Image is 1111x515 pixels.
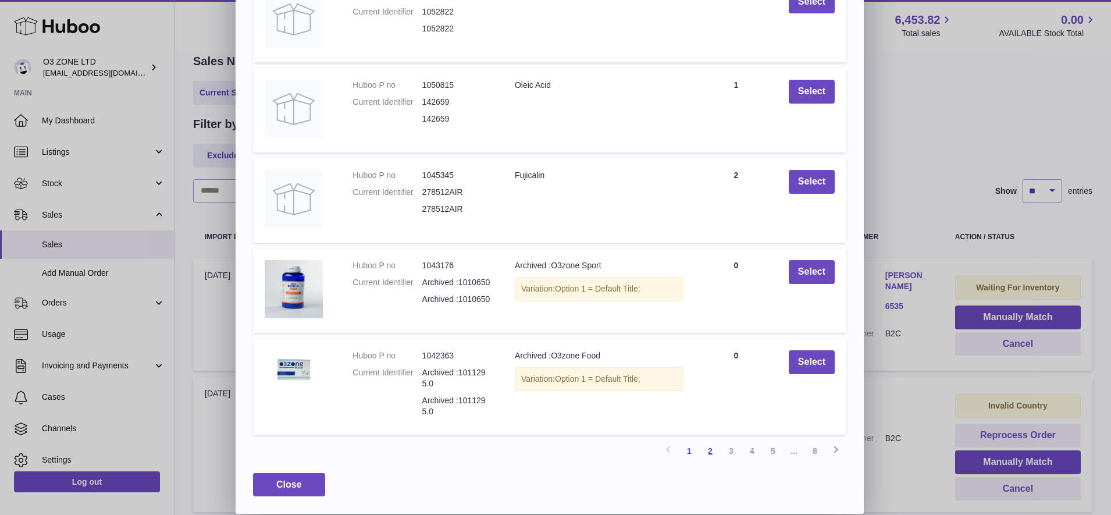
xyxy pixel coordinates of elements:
[422,23,492,34] dd: 1052822
[789,80,835,104] button: Select
[265,350,323,388] img: Archived :O3zone Food
[276,480,302,489] span: Close
[253,473,325,497] button: Close
[555,284,640,293] span: Option 1 = Default Title;
[555,374,640,383] span: Option 1 = Default Title;
[422,187,492,198] dd: 278512AIR
[265,80,323,138] img: Oleic Acid
[700,441,721,461] a: 2
[352,277,422,288] dt: Current Identifier
[515,277,683,301] div: Variation:
[422,350,492,361] dd: 1042363
[695,158,777,243] td: 2
[422,294,492,305] dd: Archived :1010650
[422,277,492,288] dd: Archived :1010650
[422,80,492,91] dd: 1050815
[515,367,683,391] div: Variation:
[352,350,422,361] dt: Huboo P no
[352,97,422,108] dt: Current Identifier
[422,97,492,108] dd: 142659
[515,350,683,361] div: Archived :O3zone Food
[721,441,742,461] a: 3
[422,113,492,125] dd: 142659
[422,170,492,181] dd: 1045345
[679,441,700,461] a: 1
[422,260,492,271] dd: 1043176
[352,80,422,91] dt: Huboo P no
[422,204,492,215] dd: 278512AIR
[265,170,323,228] img: Fujicalin
[422,367,492,389] dd: Archived :1011295.0
[742,441,763,461] a: 4
[784,441,804,461] span: ...
[422,6,492,17] dd: 1052822
[804,441,825,461] a: 8
[515,170,683,181] div: Fujicalin
[352,170,422,181] dt: Huboo P no
[789,350,835,374] button: Select
[695,68,777,152] td: 1
[515,260,683,271] div: Archived :O3zone Sport
[265,260,323,318] img: Archived :O3zone Sport
[695,248,777,333] td: 0
[763,441,784,461] a: 5
[695,339,777,434] td: 0
[422,395,492,417] dd: Archived :1011295.0
[352,260,422,271] dt: Huboo P no
[789,260,835,284] button: Select
[352,187,422,198] dt: Current Identifier
[352,6,422,17] dt: Current Identifier
[352,367,422,389] dt: Current Identifier
[789,170,835,194] button: Select
[515,80,683,91] div: Oleic Acid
